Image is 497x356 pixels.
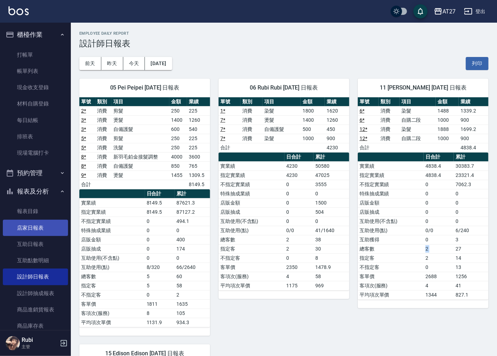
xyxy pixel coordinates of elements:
td: 0 [424,217,454,226]
td: 不指定實業績 [358,180,424,189]
td: 1339.2 [459,106,488,115]
td: 8149.5 [145,198,175,207]
td: 消費 [379,125,400,134]
table: a dense table [219,97,349,153]
td: 0 [454,217,488,226]
td: 2350 [284,263,314,272]
td: 23321.4 [454,171,488,180]
td: 0 [145,244,175,253]
td: 0 [284,207,314,217]
td: 0 [145,226,175,235]
button: 櫃檯作業 [3,25,68,44]
td: 1478.9 [314,263,349,272]
td: 225 [187,106,210,115]
td: 客項次(服務) [219,272,284,281]
a: 互助日報表 [3,236,68,252]
td: 0 [454,207,488,217]
td: 0 [175,226,210,235]
h5: Rubi [22,337,58,344]
td: 合計 [79,180,96,189]
td: 不指定實業績 [79,217,145,226]
td: 5 [145,281,175,290]
a: 店家日報表 [3,220,68,236]
td: 66/2640 [175,263,210,272]
a: 打帳單 [3,47,68,63]
td: 1488 [436,106,459,115]
a: 現場電腦打卡 [3,145,68,161]
td: 1260 [187,115,210,125]
td: 新羽毛鉑金接髮調整 [112,152,169,161]
td: 1344 [424,290,454,299]
td: 1000 [301,134,325,143]
td: 互助獲得 [358,235,424,244]
td: 2 [284,244,314,253]
td: 1000 [436,134,459,143]
table: a dense table [358,153,488,300]
td: 38 [314,235,349,244]
td: 消費 [96,134,112,143]
td: 0 [145,290,175,299]
td: 客項次(服務) [358,281,424,290]
td: 0 [454,198,488,207]
td: 燙髮 [262,115,301,125]
span: 11 [PERSON_NAME] [DATE] 日報表 [366,84,480,91]
td: 指定實業績 [219,171,284,180]
a: 每日結帳 [3,112,68,128]
th: 日合計 [424,153,454,162]
td: 消費 [241,134,262,143]
td: 互助使用(不含點) [358,217,424,226]
td: 1309.5 [187,171,210,180]
td: 900 [325,134,349,143]
td: 60 [175,272,210,281]
td: 1400 [169,115,187,125]
td: 消費 [96,106,112,115]
td: 平均項次單價 [358,290,424,299]
td: 2 [175,290,210,299]
h2: Employee Daily Report [79,31,488,36]
td: 827.1 [454,290,488,299]
td: 合計 [358,143,379,152]
td: 2 [424,253,454,263]
button: 今天 [123,57,145,70]
th: 日合計 [145,189,175,199]
table: a dense table [79,189,210,327]
td: 1131.9 [145,318,175,327]
button: 列印 [466,57,488,70]
td: 4838.4 [424,171,454,180]
td: 實業績 [358,161,424,171]
button: AT27 [431,4,458,19]
td: 消費 [96,125,112,134]
td: 0 [424,189,454,198]
td: 互助使用(點) [219,226,284,235]
td: 0 [145,217,175,226]
th: 單號 [79,97,96,107]
a: 商品進銷貨報表 [3,302,68,318]
td: 消費 [96,143,112,152]
td: 0 [284,253,314,263]
td: 850 [169,161,187,171]
img: Logo [9,6,29,15]
td: 特殊抽成業績 [79,226,145,235]
td: 4230 [284,171,314,180]
td: 8149.5 [145,207,175,217]
td: 8 [145,309,175,318]
td: 剪髮 [112,134,169,143]
td: 13 [454,263,488,272]
td: 50580 [314,161,349,171]
td: 染髮 [400,125,436,134]
td: 0 [284,217,314,226]
td: 1455 [169,171,187,180]
th: 累計 [175,189,210,199]
td: 店販抽成 [358,207,424,217]
td: 2688 [424,272,454,281]
td: 30383.7 [454,161,488,171]
table: a dense table [358,97,488,153]
td: 0 [314,189,349,198]
td: 實業績 [79,198,145,207]
td: 客項次(服務) [79,309,145,318]
td: 總客數 [79,272,145,281]
td: 58 [175,281,210,290]
td: 店販金額 [79,235,145,244]
span: 06 Rubi Rubi [DATE] 日報表 [227,84,341,91]
td: 消費 [241,125,262,134]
